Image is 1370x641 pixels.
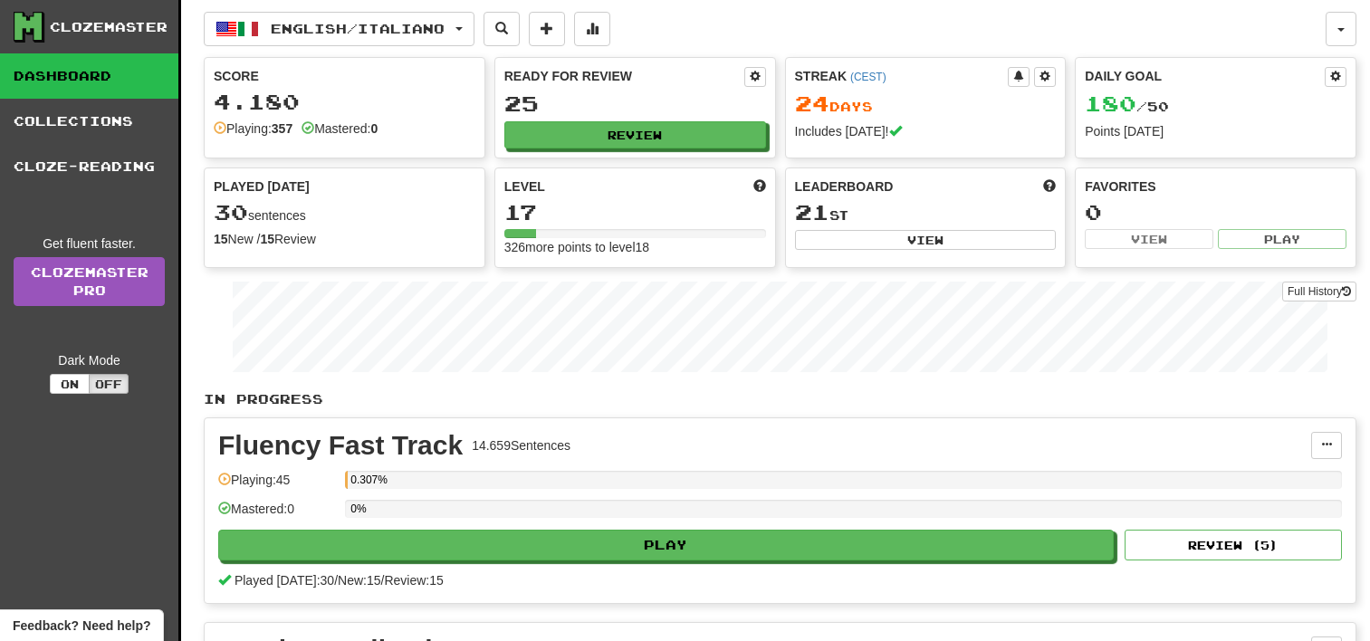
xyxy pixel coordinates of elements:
div: Score [214,67,475,85]
span: 24 [795,91,829,116]
button: Search sentences [484,12,520,46]
span: 30 [214,199,248,225]
button: Play [218,530,1114,560]
button: English/Italiano [204,12,474,46]
span: Played [DATE] [214,177,310,196]
div: New / Review [214,230,475,248]
button: Add sentence to collection [529,12,565,46]
span: This week in points, UTC [1043,177,1056,196]
div: 326 more points to level 18 [504,238,766,256]
a: ClozemasterPro [14,257,165,306]
div: 14.659 Sentences [472,436,570,454]
div: Day s [795,92,1057,116]
div: Playing: [214,120,292,138]
div: 0 [1085,201,1346,224]
span: Open feedback widget [13,617,150,635]
strong: 357 [272,121,292,136]
div: Mastered: [302,120,378,138]
button: More stats [574,12,610,46]
button: Review (5) [1125,530,1342,560]
span: 21 [795,199,829,225]
div: Favorites [1085,177,1346,196]
a: (CEST) [850,71,886,83]
button: View [795,230,1057,250]
button: On [50,374,90,394]
div: Includes [DATE]! [795,122,1057,140]
strong: 15 [214,232,228,246]
div: Points [DATE] [1085,122,1346,140]
div: Get fluent faster. [14,234,165,253]
div: Fluency Fast Track [218,432,463,459]
span: / [334,573,338,588]
button: Off [89,374,129,394]
span: / 50 [1085,99,1169,114]
span: Level [504,177,545,196]
div: 25 [504,92,766,115]
span: Review: 15 [384,573,443,588]
div: Dark Mode [14,351,165,369]
span: Score more points to level up [753,177,766,196]
div: Streak [795,67,1009,85]
strong: 15 [260,232,274,246]
span: English / Italiano [271,21,445,36]
span: Leaderboard [795,177,894,196]
span: 180 [1085,91,1136,116]
div: 17 [504,201,766,224]
div: Mastered: 0 [218,500,336,530]
button: View [1085,229,1213,249]
div: sentences [214,201,475,225]
div: 4.180 [214,91,475,113]
strong: 0 [370,121,378,136]
div: Playing: 45 [218,471,336,501]
button: Play [1218,229,1346,249]
p: In Progress [204,390,1356,408]
span: Played [DATE]: 30 [235,573,334,588]
div: st [795,201,1057,225]
span: / [381,573,385,588]
button: Full History [1282,282,1356,301]
div: Clozemaster [50,18,168,36]
button: Review [504,121,766,148]
div: Daily Goal [1085,67,1325,87]
div: Ready for Review [504,67,744,85]
span: New: 15 [338,573,380,588]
